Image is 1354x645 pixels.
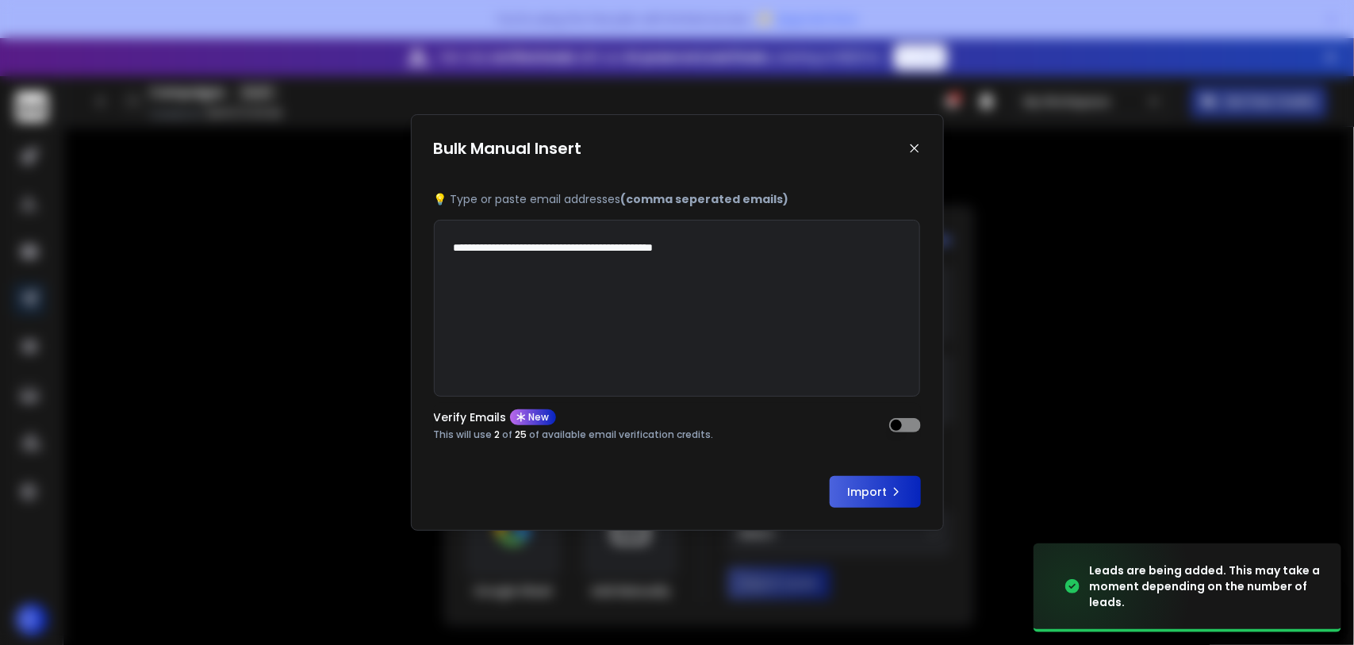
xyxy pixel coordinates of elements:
p: Verify Emails [434,412,507,423]
p: This will use of of available email verification credits. [434,428,714,441]
b: (comma seperated emails) [621,191,789,207]
img: image [1034,539,1192,634]
h1: Bulk Manual Insert [434,137,582,159]
span: 2 [495,428,501,441]
button: Import [830,476,921,508]
span: 25 [516,428,527,441]
div: Leads are being added. This may take a moment depending on the number of leads. [1089,562,1322,610]
p: 💡 Type or paste email addresses [434,191,921,207]
div: New [510,409,556,425]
